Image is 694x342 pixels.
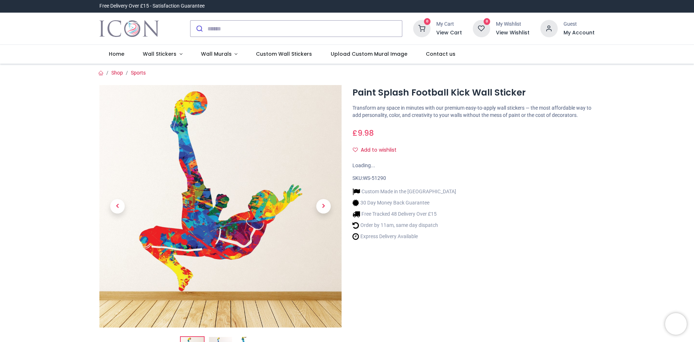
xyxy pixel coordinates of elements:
span: Home [109,50,124,58]
h1: Paint Splash Football Kick Wall Sticker [352,86,595,99]
span: £ [352,128,374,138]
span: WS-51290 [363,175,386,181]
span: Contact us [426,50,455,58]
li: Free Tracked 48 Delivery Over £15 [352,210,456,218]
sup: 0 [484,18,490,25]
div: My Cart [436,21,462,28]
i: Add to wishlist [353,147,358,152]
li: Express Delivery Available [352,233,456,240]
img: Icon Wall Stickers [99,18,159,39]
div: My Wishlist [496,21,530,28]
iframe: Brevo live chat [665,313,687,335]
iframe: Customer reviews powered by Trustpilot [443,3,595,10]
a: Logo of Icon Wall Stickers [99,18,159,39]
a: Previous [99,122,136,291]
li: Custom Made in the [GEOGRAPHIC_DATA] [352,188,456,195]
span: 9.98 [357,128,374,138]
div: Loading... [352,162,595,169]
a: View Cart [436,29,462,37]
div: SKU: [352,175,595,182]
span: Wall Murals [201,50,232,58]
div: Guest [564,21,595,28]
img: Paint Splash Football Kick Wall Sticker [99,85,342,328]
li: Order by 11am, same day dispatch [352,221,456,229]
sup: 0 [424,18,431,25]
p: Transform any space in minutes with our premium easy-to-apply wall stickers — the most affordable... [352,105,595,119]
a: 0 [413,25,430,31]
a: Shop [111,70,123,76]
a: Wall Murals [192,45,247,64]
button: Submit [190,21,207,37]
a: 0 [473,25,490,31]
button: Add to wishlistAdd to wishlist [352,144,403,156]
span: Next [316,199,331,214]
a: My Account [564,29,595,37]
li: 30 Day Money Back Guarantee [352,199,456,207]
span: Wall Stickers [143,50,176,58]
a: View Wishlist [496,29,530,37]
span: Custom Wall Stickers [256,50,312,58]
span: Previous [110,199,125,214]
a: Wall Stickers [133,45,192,64]
span: Upload Custom Mural Image [331,50,407,58]
a: Sports [131,70,146,76]
a: Next [305,122,342,291]
div: Free Delivery Over £15 - Satisfaction Guarantee [99,3,205,10]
